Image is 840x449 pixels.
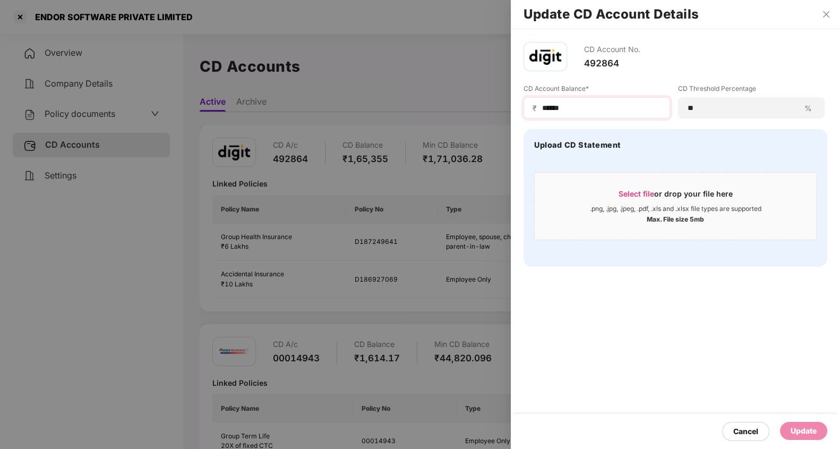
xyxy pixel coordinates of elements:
[800,103,816,113] span: %
[819,10,834,19] button: Close
[524,9,827,20] h2: Update CD Account Details
[524,84,670,97] label: CD Account Balance*
[584,42,640,57] div: CD Account No.
[791,425,817,437] div: Update
[678,84,825,97] label: CD Threshold Percentage
[529,49,561,65] img: godigit.png
[584,57,640,69] div: 492864
[533,103,541,113] span: ₹
[619,189,654,198] span: Select file
[733,426,758,437] div: Cancel
[619,189,733,205] div: or drop your file here
[534,140,621,150] h4: Upload CD Statement
[822,10,830,19] span: close
[590,205,761,213] div: .png, .jpg, .jpeg, .pdf, .xls and .xlsx file types are supported
[647,213,704,224] div: Max. File size 5mb
[535,181,816,232] span: Select fileor drop your file here.png, .jpg, .jpeg, .pdf, .xls and .xlsx file types are supported...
